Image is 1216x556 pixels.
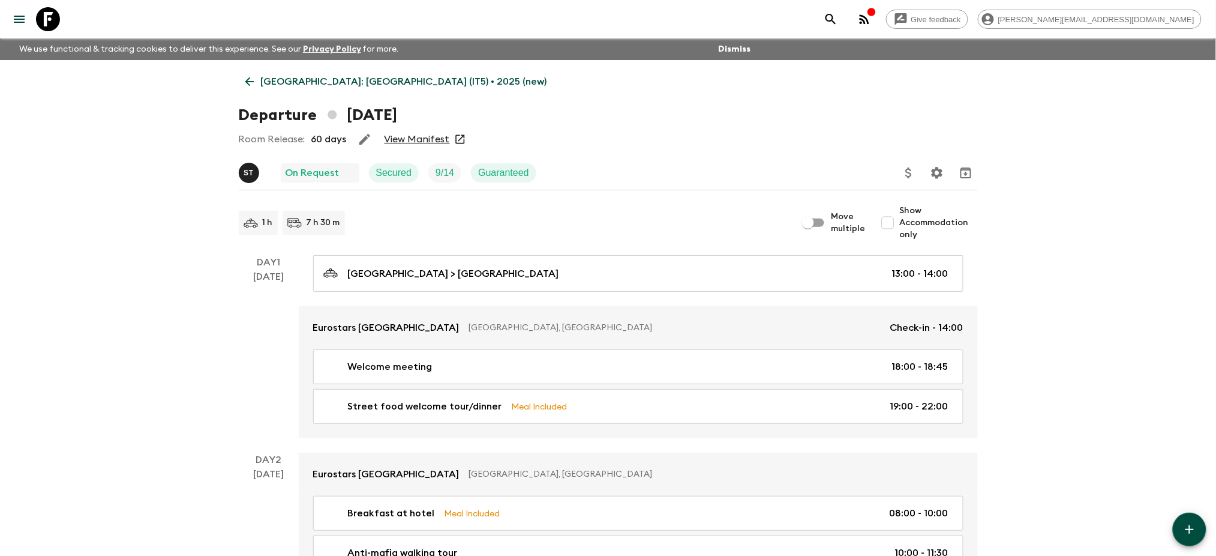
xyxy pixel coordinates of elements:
[303,45,361,53] a: Privacy Policy
[313,496,963,531] a: Breakfast at hotelMeal Included08:00 - 10:00
[715,41,753,58] button: Dismiss
[445,507,500,520] p: Meal Included
[313,467,460,482] p: Eurostars [GEOGRAPHIC_DATA]
[369,163,419,183] div: Secured
[892,267,948,281] p: 13:00 - 14:00
[831,211,866,235] span: Move multiple
[925,161,949,185] button: Settings
[819,7,843,31] button: search adventures
[892,360,948,374] p: 18:00 - 18:45
[436,166,454,180] p: 9 / 14
[313,389,963,424] a: Street food welcome tour/dinnerMeal Included19:00 - 22:00
[469,468,954,480] p: [GEOGRAPHIC_DATA], [GEOGRAPHIC_DATA]
[886,10,968,29] a: Give feedback
[14,38,404,60] p: We use functional & tracking cookies to deliver this experience. See our for more.
[376,166,412,180] p: Secured
[905,15,968,24] span: Give feedback
[239,132,305,147] p: Room Release:
[348,399,502,414] p: Street food welcome tour/dinner
[286,166,340,180] p: On Request
[253,270,284,438] div: [DATE]
[239,255,299,270] p: Day 1
[307,217,340,229] p: 7 h 30 m
[348,360,433,374] p: Welcome meeting
[428,163,461,183] div: Trip Fill
[299,306,978,349] a: Eurostars [GEOGRAPHIC_DATA][GEOGRAPHIC_DATA], [GEOGRAPHIC_DATA]Check-in - 14:00
[239,453,299,467] p: Day 2
[348,267,559,281] p: [GEOGRAPHIC_DATA] > [GEOGRAPHIC_DATA]
[978,10,1202,29] div: [PERSON_NAME][EMAIL_ADDRESS][DOMAIN_NAME]
[890,321,963,335] p: Check-in - 14:00
[239,70,554,94] a: [GEOGRAPHIC_DATA]: [GEOGRAPHIC_DATA] (IT5) • 2025 (new)
[900,205,978,241] span: Show Accommodation only
[890,399,948,414] p: 19:00 - 22:00
[239,103,398,127] h1: Departure [DATE]
[261,74,547,89] p: [GEOGRAPHIC_DATA]: [GEOGRAPHIC_DATA] (IT5) • 2025 (new)
[385,133,450,145] a: View Manifest
[239,166,262,176] span: Simona Timpanaro
[890,506,948,521] p: 08:00 - 10:00
[313,349,963,384] a: Welcome meeting18:00 - 18:45
[311,132,347,147] p: 60 days
[313,255,963,292] a: [GEOGRAPHIC_DATA] > [GEOGRAPHIC_DATA]13:00 - 14:00
[469,322,881,334] p: [GEOGRAPHIC_DATA], [GEOGRAPHIC_DATA]
[244,168,254,178] p: S T
[299,453,978,496] a: Eurostars [GEOGRAPHIC_DATA][GEOGRAPHIC_DATA], [GEOGRAPHIC_DATA]
[992,15,1201,24] span: [PERSON_NAME][EMAIL_ADDRESS][DOMAIN_NAME]
[263,217,273,229] p: 1 h
[512,400,568,413] p: Meal Included
[348,506,435,521] p: Breakfast at hotel
[239,163,262,183] button: ST
[897,161,921,185] button: Update Price, Early Bird Discount and Costs
[478,166,529,180] p: Guaranteed
[7,7,31,31] button: menu
[313,321,460,335] p: Eurostars [GEOGRAPHIC_DATA]
[954,161,978,185] button: Archive (Completed, Cancelled or Unsynced Departures only)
